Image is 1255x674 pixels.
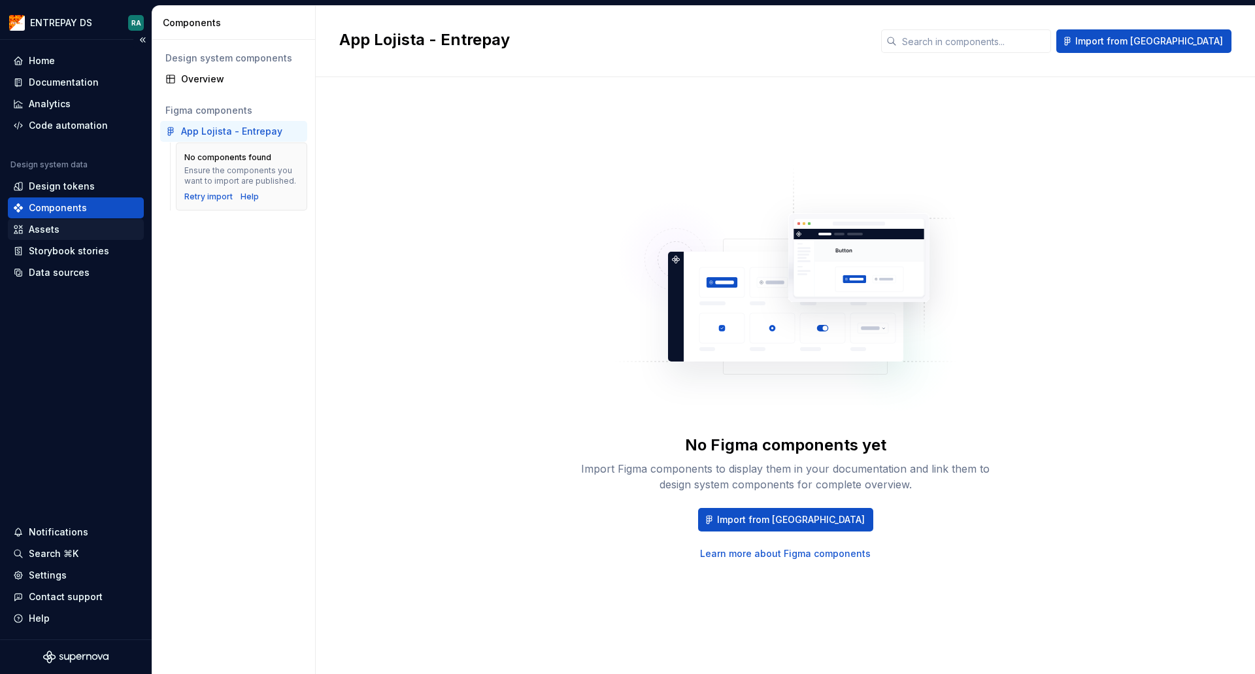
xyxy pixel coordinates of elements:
a: Analytics [8,93,144,114]
div: Design system components [165,52,302,65]
a: Learn more about Figma components [700,547,871,560]
button: Collapse sidebar [133,31,152,49]
h2: App Lojista - Entrepay [339,29,865,50]
div: Storybook stories [29,244,109,258]
div: Analytics [29,97,71,110]
a: Overview [160,69,307,90]
button: Import from [GEOGRAPHIC_DATA] [698,508,873,531]
a: Components [8,197,144,218]
button: Import from [GEOGRAPHIC_DATA] [1056,29,1231,53]
div: Help [29,612,50,625]
div: Overview [181,73,302,86]
div: Figma components [165,104,302,117]
a: Settings [8,565,144,586]
button: Contact support [8,586,144,607]
div: Components [29,201,87,214]
div: No Figma components yet [685,435,886,456]
div: Notifications [29,526,88,539]
button: Search ⌘K [8,543,144,564]
div: Ensure the components you want to import are published. [184,165,299,186]
div: App Lojista - Entrepay [181,125,282,138]
svg: Supernova Logo [43,650,109,664]
a: Code automation [8,115,144,136]
button: Retry import [184,192,233,202]
button: ENTREPAY DSRA [3,8,149,37]
button: Notifications [8,522,144,543]
a: Design tokens [8,176,144,197]
div: Code automation [29,119,108,132]
div: Design system data [10,160,88,170]
div: Design tokens [29,180,95,193]
div: Data sources [29,266,90,279]
a: Help [241,192,259,202]
a: Assets [8,219,144,240]
input: Search in components... [897,29,1051,53]
div: No components found [184,152,271,163]
a: Data sources [8,262,144,283]
div: Import Figma components to display them in your documentation and link them to design system comp... [577,461,995,492]
div: Components [163,16,310,29]
img: bf57eda1-e70d-405f-8799-6995c3035d87.png [9,15,25,31]
div: ENTREPAY DS [30,16,92,29]
div: Documentation [29,76,99,89]
a: Storybook stories [8,241,144,261]
div: Contact support [29,590,103,603]
div: Search ⌘K [29,547,78,560]
button: Help [8,608,144,629]
a: App Lojista - Entrepay [160,121,307,142]
div: Settings [29,569,67,582]
div: RA [131,18,141,28]
span: Import from [GEOGRAPHIC_DATA] [717,513,865,526]
a: Documentation [8,72,144,93]
div: Home [29,54,55,67]
span: Import from [GEOGRAPHIC_DATA] [1075,35,1223,48]
div: Assets [29,223,59,236]
a: Home [8,50,144,71]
